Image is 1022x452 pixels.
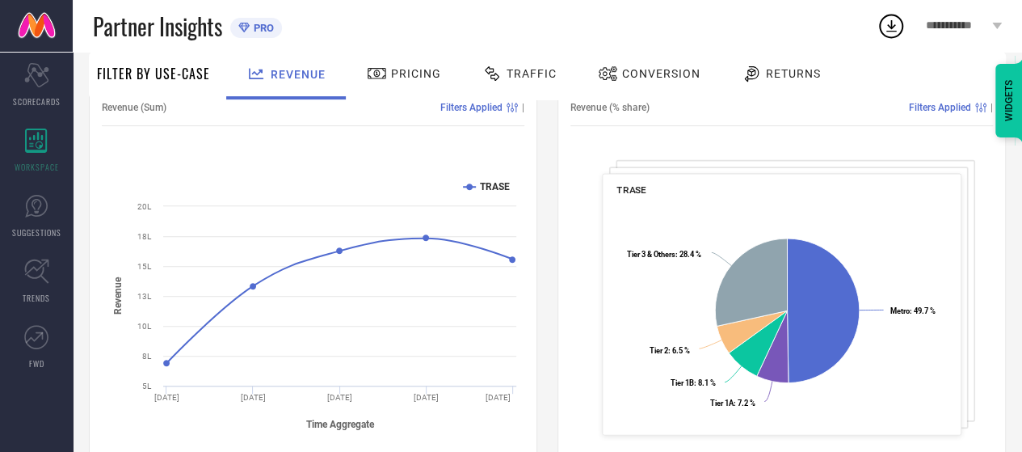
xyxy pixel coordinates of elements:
[271,68,326,81] span: Revenue
[102,102,166,113] span: Revenue (Sum)
[154,393,179,402] text: [DATE]
[137,322,152,331] text: 10L
[414,393,439,402] text: [DATE]
[306,419,375,430] tspan: Time Aggregate
[12,226,61,239] span: SUGGESTIONS
[112,277,124,315] tspan: Revenue
[23,292,50,304] span: TRENDS
[440,102,503,113] span: Filters Applied
[391,67,441,80] span: Pricing
[710,399,755,408] text: : 7.2 %
[142,352,152,361] text: 8L
[15,161,59,173] span: WORKSPACE
[13,95,61,108] span: SCORECARDS
[522,102,524,113] span: |
[480,181,510,192] text: TRASE
[507,67,557,80] span: Traffic
[710,399,734,408] tspan: Tier 1A
[890,306,935,315] text: : 49.7 %
[890,306,909,315] tspan: Metro
[877,11,906,40] div: Open download list
[137,202,152,211] text: 20L
[29,357,44,370] span: FWD
[570,102,650,113] span: Revenue (% share)
[671,378,716,387] text: : 8.1 %
[137,292,152,301] text: 13L
[671,378,694,387] tspan: Tier 1B
[486,393,511,402] text: [DATE]
[766,67,821,80] span: Returns
[250,22,274,34] span: PRO
[990,102,993,113] span: |
[327,393,352,402] text: [DATE]
[93,10,222,43] span: Partner Insights
[627,249,701,258] text: : 28.4 %
[627,249,675,258] tspan: Tier 3 & Others
[650,345,690,354] text: : 6.5 %
[650,345,668,354] tspan: Tier 2
[616,184,646,196] span: TRASE
[137,232,152,241] text: 18L
[622,67,700,80] span: Conversion
[142,382,152,391] text: 5L
[97,64,210,83] span: Filter By Use-Case
[137,262,152,271] text: 15L
[241,393,266,402] text: [DATE]
[909,102,971,113] span: Filters Applied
